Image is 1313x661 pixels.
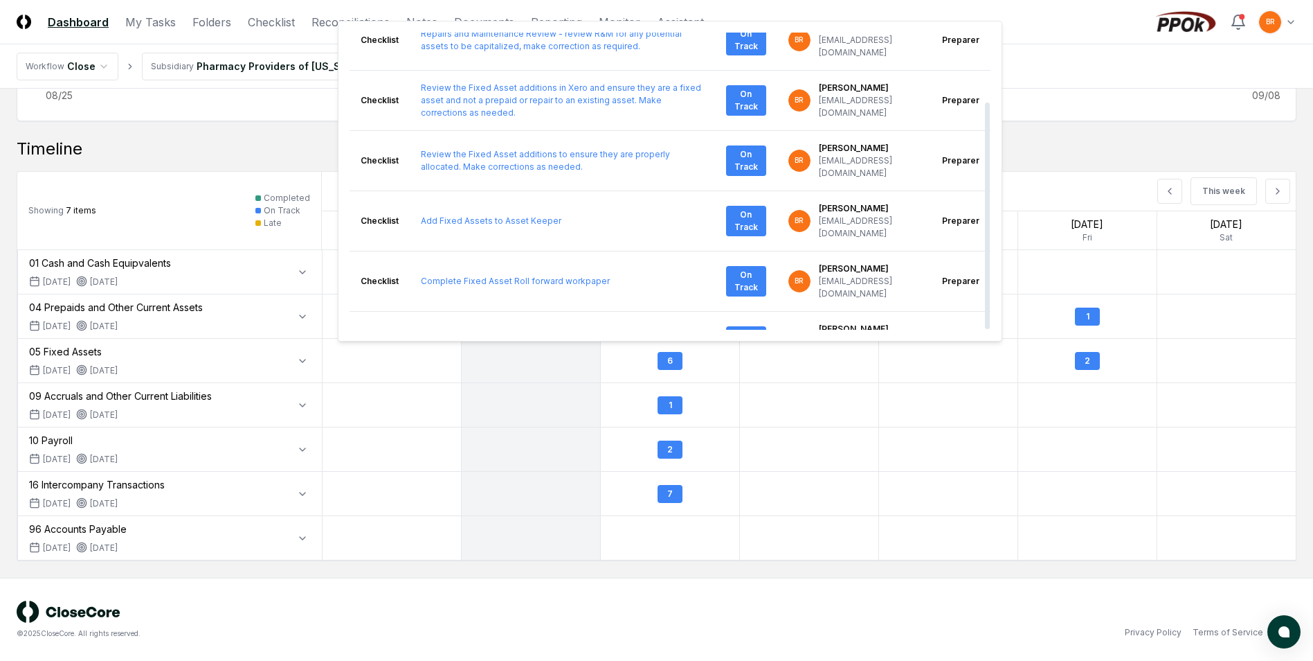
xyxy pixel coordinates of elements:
[48,14,109,30] a: Dashboard
[29,477,165,492] div: 16 Intercompany Transactions
[931,311,990,371] td: preparer
[726,266,766,297] div: On Track
[43,364,71,377] span: [DATE]
[43,409,71,421] span: [DATE]
[248,14,295,30] a: Checklist
[28,204,96,217] div: 7 items
[931,251,990,311] td: preparer
[1266,17,1275,27] span: BR
[17,53,523,80] nav: breadcrumb
[29,256,171,270] div: 01 Cash and Cash Equipvalents
[350,251,410,311] td: Checklist
[43,497,71,510] span: [DATE]
[658,352,682,370] div: 6
[1125,626,1181,639] a: Privacy Policy
[1152,11,1219,33] img: PPOk logo
[406,14,437,30] a: Notes
[657,14,704,30] a: Assistant
[819,323,920,335] div: [PERSON_NAME]
[17,601,120,623] img: logo
[819,275,920,300] div: [EMAIL_ADDRESS][DOMAIN_NAME]
[76,409,118,421] div: [DATE]
[322,217,460,231] div: [DATE]
[264,204,300,217] div: On Track
[454,14,514,30] a: Documents
[726,326,766,357] div: On Track
[28,205,64,215] span: Showing
[658,485,682,503] div: 7
[795,276,804,286] span: BR
[819,263,920,275] div: [PERSON_NAME]
[76,364,118,377] div: [DATE]
[17,628,657,639] div: © 2025 CloseCore. All rights reserved.
[76,542,118,554] div: [DATE]
[264,192,310,204] div: Completed
[531,14,582,30] a: Reporting
[421,276,610,286] a: Complete Fixed Asset Roll forward workpaper
[43,453,71,466] span: [DATE]
[1018,217,1157,231] div: [DATE]
[1190,177,1257,205] button: This week
[599,14,640,30] a: Monitor
[192,14,231,30] a: Folders
[1157,231,1296,244] div: Sat
[1075,352,1100,370] div: 2
[350,191,410,251] td: Checklist
[76,276,118,288] div: [DATE]
[350,311,410,371] td: Checklist
[658,396,682,414] div: 1
[1258,10,1283,35] button: BR
[311,14,390,30] a: Reconciliations
[76,497,118,510] div: [DATE]
[322,231,460,244] div: Sun
[17,15,31,29] img: Logo
[1267,615,1301,649] button: atlas-launcher
[125,14,176,30] a: My Tasks
[17,138,1296,160] div: Timeline
[29,522,127,536] div: 96 Accounts Payable
[29,344,118,359] div: 05 Fixed Assets
[29,300,203,315] div: 04 Prepaids and Other Current Assets
[43,276,71,288] span: [DATE]
[29,433,118,448] div: 10 Payroll
[1157,217,1296,231] div: [DATE]
[1018,231,1157,244] div: Fri
[26,60,64,73] div: Workflow
[264,217,282,229] div: Late
[29,389,212,403] div: 09 Accruals and Other Current Liabilities
[43,542,71,554] span: [DATE]
[658,441,682,459] div: 2
[43,320,71,333] span: [DATE]
[76,320,118,333] div: [DATE]
[931,191,990,251] td: preparer
[1075,308,1100,326] div: 1
[76,453,118,466] div: [DATE]
[151,60,194,73] div: Subsidiary
[1193,626,1263,639] a: Terms of Service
